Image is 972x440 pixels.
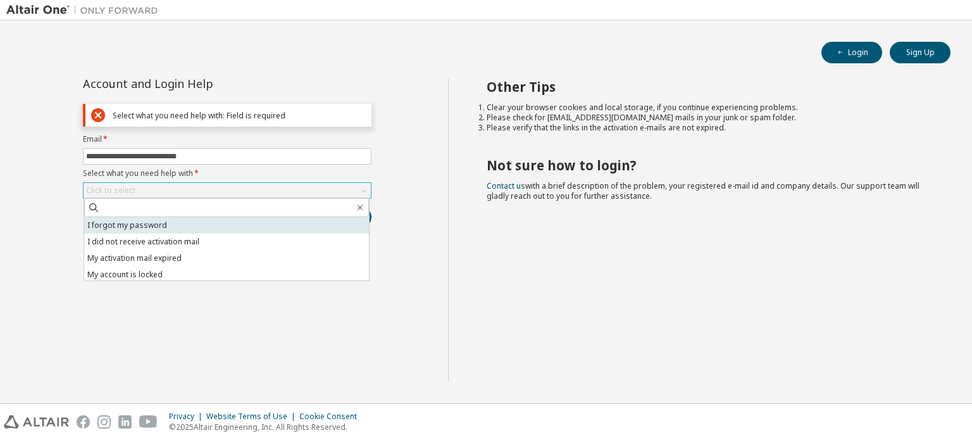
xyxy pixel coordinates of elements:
img: facebook.svg [77,415,90,429]
div: Cookie Consent [299,412,364,422]
li: Clear your browser cookies and local storage, if you continue experiencing problems. [487,103,928,113]
a: Contact us [487,180,525,191]
span: with a brief description of the problem, your registered e-mail id and company details. Our suppo... [487,180,919,201]
div: Select what you need help with: Field is required [113,111,366,120]
div: Account and Login Help [83,79,314,89]
div: Website Terms of Use [206,412,299,422]
p: © 2025 Altair Engineering, Inc. All Rights Reserved. [169,422,364,432]
img: linkedin.svg [118,415,132,429]
div: Click to select [86,185,135,196]
img: youtube.svg [139,415,158,429]
label: Email [83,134,371,144]
h2: Not sure how to login? [487,157,928,173]
div: Privacy [169,412,206,422]
img: altair_logo.svg [4,415,69,429]
li: Please verify that the links in the activation e-mails are not expired. [487,123,928,133]
div: Click to select [84,183,371,198]
button: Sign Up [890,42,950,63]
button: Login [821,42,882,63]
img: Altair One [6,4,165,16]
h2: Other Tips [487,79,928,95]
img: instagram.svg [97,415,111,429]
li: Please check for [EMAIL_ADDRESS][DOMAIN_NAME] mails in your junk or spam folder. [487,113,928,123]
li: I forgot my password [84,217,369,234]
label: Select what you need help with [83,168,371,179]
